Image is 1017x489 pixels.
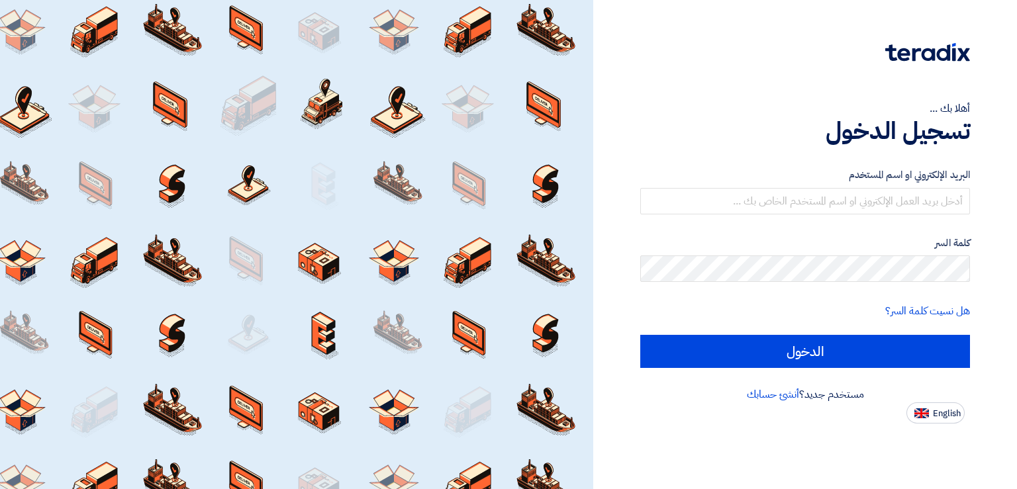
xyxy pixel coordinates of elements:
[640,116,970,146] h1: تسجيل الدخول
[885,303,970,319] a: هل نسيت كلمة السر؟
[885,43,970,62] img: Teradix logo
[640,386,970,402] div: مستخدم جديد؟
[906,402,965,423] button: English
[640,188,970,214] input: أدخل بريد العمل الإلكتروني او اسم المستخدم الخاص بك ...
[640,236,970,251] label: كلمة السر
[640,167,970,183] label: البريد الإلكتروني او اسم المستخدم
[640,101,970,116] div: أهلا بك ...
[933,409,961,418] span: English
[747,386,799,402] a: أنشئ حسابك
[640,335,970,368] input: الدخول
[914,408,929,418] img: en-US.png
